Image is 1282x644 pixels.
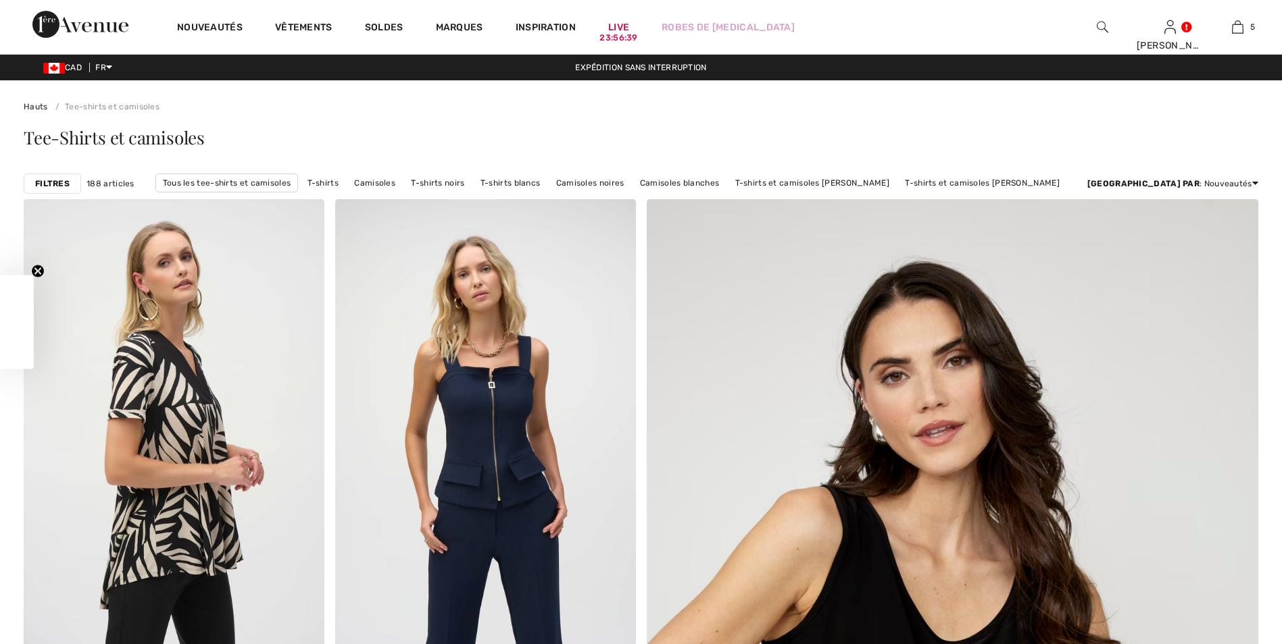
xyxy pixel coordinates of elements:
[1232,19,1243,35] img: Mon panier
[24,126,205,149] span: Tee-Shirts et camisoles
[1137,38,1203,53] div: [PERSON_NAME]
[436,22,483,36] a: Marques
[1164,19,1176,35] img: Mes infos
[1204,19,1271,35] a: 5
[347,174,402,192] a: Camisoles
[301,174,345,192] a: T-shirts
[32,11,128,38] img: 1ère Avenue
[43,63,87,72] span: CAD
[275,22,332,36] a: Vêtements
[633,174,726,192] a: Camisoles blanches
[365,22,403,36] a: Soldes
[31,265,45,278] button: Close teaser
[662,20,795,34] a: Robes de [MEDICAL_DATA]
[1097,19,1108,35] img: recherche
[177,22,243,36] a: Nouveautés
[599,32,637,45] div: 23:56:39
[50,102,159,111] a: Tee-shirts et camisoles
[95,63,112,72] span: FR
[608,20,629,34] a: Live23:56:39
[516,22,576,36] span: Inspiration
[43,63,65,74] img: Canadian Dollar
[898,174,1066,192] a: T-shirts et camisoles [PERSON_NAME]
[1087,179,1200,188] strong: [GEOGRAPHIC_DATA] par
[35,178,70,190] strong: Filtres
[24,102,48,111] a: Hauts
[87,178,134,190] span: 188 articles
[729,174,897,192] a: T-shirts et camisoles [PERSON_NAME]
[549,174,631,192] a: Camisoles noires
[1164,20,1176,33] a: Se connecter
[155,173,299,192] a: Tous les tee-shirts et camisoles
[404,174,471,192] a: T-shirts noirs
[1087,178,1258,190] div: : Nouveautés
[1250,21,1255,33] span: 5
[474,174,547,192] a: T-shirts blancs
